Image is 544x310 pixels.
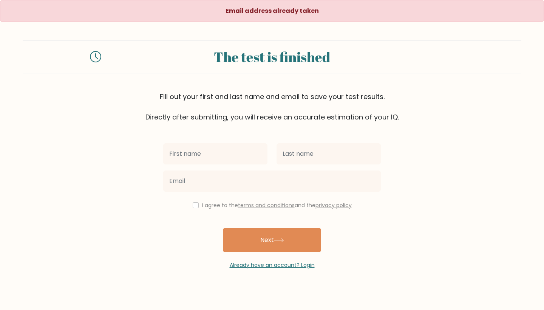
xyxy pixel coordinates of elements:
[226,6,319,15] strong: Email address already taken
[315,201,352,209] a: privacy policy
[202,201,352,209] label: I agree to the and the
[277,143,381,164] input: Last name
[110,46,434,67] div: The test is finished
[223,228,321,252] button: Next
[23,91,521,122] div: Fill out your first and last name and email to save your test results. Directly after submitting,...
[163,143,267,164] input: First name
[230,261,315,269] a: Already have an account? Login
[238,201,295,209] a: terms and conditions
[163,170,381,192] input: Email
